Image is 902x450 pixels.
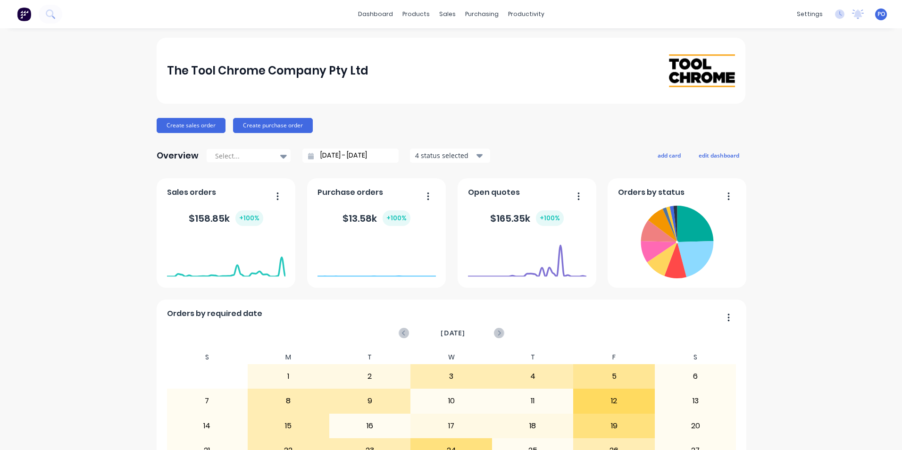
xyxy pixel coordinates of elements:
[503,7,549,21] div: productivity
[411,365,492,388] div: 3
[167,414,248,438] div: 14
[330,365,410,388] div: 2
[167,389,248,413] div: 7
[157,146,199,165] div: Overview
[877,10,885,18] span: PO
[383,210,410,226] div: + 100 %
[415,150,475,160] div: 4 status selected
[655,414,736,438] div: 20
[655,350,736,364] div: S
[167,187,216,198] span: Sales orders
[342,210,410,226] div: $ 13.58k
[651,149,687,161] button: add card
[330,389,410,413] div: 9
[493,389,573,413] div: 11
[167,308,262,319] span: Orders by required date
[248,414,329,438] div: 15
[317,187,383,198] span: Purchase orders
[573,350,655,364] div: F
[330,414,410,438] div: 16
[410,149,490,163] button: 4 status selected
[167,61,368,80] div: The Tool Chrome Company Pty Ltd
[441,328,465,338] span: [DATE]
[248,389,329,413] div: 8
[411,414,492,438] div: 17
[329,350,411,364] div: T
[17,7,31,21] img: Factory
[233,118,313,133] button: Create purchase order
[248,365,329,388] div: 1
[492,350,574,364] div: T
[490,210,564,226] div: $ 165.35k
[669,54,735,87] img: The Tool Chrome Company Pty Ltd
[493,414,573,438] div: 18
[655,389,736,413] div: 13
[189,210,263,226] div: $ 158.85k
[574,389,654,413] div: 12
[398,7,434,21] div: products
[434,7,460,21] div: sales
[618,187,685,198] span: Orders by status
[248,350,329,364] div: M
[792,7,827,21] div: settings
[167,350,248,364] div: S
[157,118,225,133] button: Create sales order
[536,210,564,226] div: + 100 %
[655,365,736,388] div: 6
[410,350,492,364] div: W
[574,414,654,438] div: 19
[468,187,520,198] span: Open quotes
[574,365,654,388] div: 5
[235,210,263,226] div: + 100 %
[460,7,503,21] div: purchasing
[693,149,745,161] button: edit dashboard
[493,365,573,388] div: 4
[353,7,398,21] a: dashboard
[411,389,492,413] div: 10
